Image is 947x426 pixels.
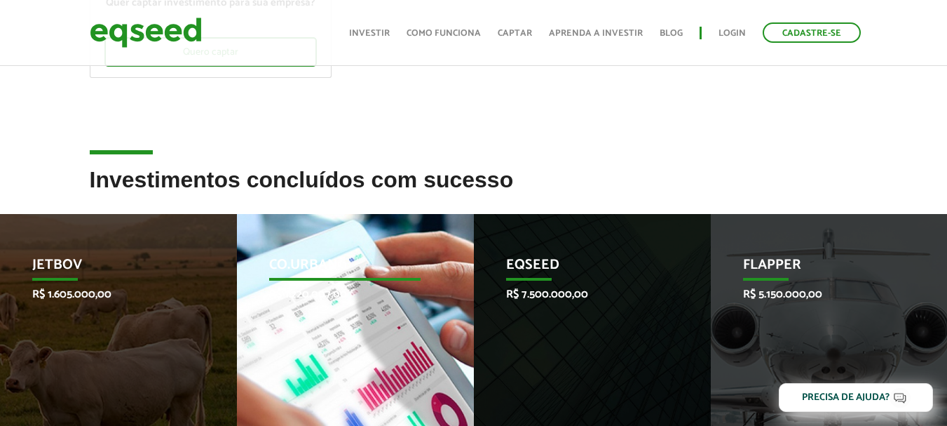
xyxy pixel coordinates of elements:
p: R$ 5.150.000,00 [743,288,894,301]
a: Captar [498,29,532,38]
p: Co.Urban [269,257,421,281]
a: Blog [660,29,683,38]
p: R$ 7.500.000,00 [506,288,658,301]
img: EqSeed [90,14,202,51]
p: JetBov [32,257,184,281]
h2: Investimentos concluídos com sucesso [90,168,858,213]
a: Investir [349,29,390,38]
a: Cadastre-se [763,22,861,43]
a: Como funciona [407,29,481,38]
a: Aprenda a investir [549,29,643,38]
p: EqSeed [506,257,658,281]
p: R$ 1.220.007,00 [269,288,421,301]
p: R$ 1.605.000,00 [32,288,184,301]
p: Flapper [743,257,894,281]
a: Login [718,29,746,38]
